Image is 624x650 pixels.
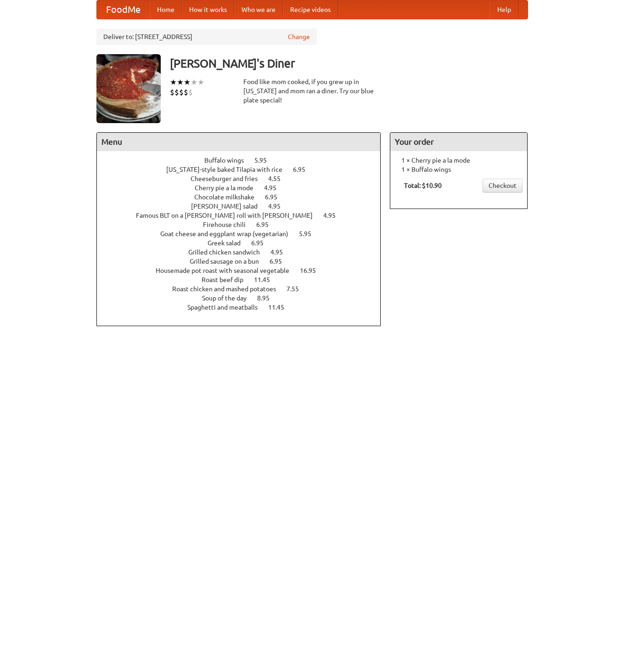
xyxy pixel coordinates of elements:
[195,184,263,192] span: Cherry pie a la mode
[170,77,177,87] li: ★
[184,87,188,97] li: $
[97,0,150,19] a: FoodMe
[390,133,527,151] h4: Your order
[254,157,276,164] span: 5.95
[172,285,285,293] span: Roast chicken and mashed potatoes
[166,166,322,173] a: [US_STATE]-style baked Tilapia with rice 6.95
[172,285,316,293] a: Roast chicken and mashed potatoes 7.55
[96,28,317,45] div: Deliver to: [STREET_ADDRESS]
[490,0,518,19] a: Help
[179,87,184,97] li: $
[188,249,269,256] span: Grilled chicken sandwich
[202,294,256,302] span: Soup of the day
[190,258,268,265] span: Grilled sausage on a bun
[188,249,300,256] a: Grilled chicken sandwich 4.95
[204,157,253,164] span: Buffalo wings
[188,87,193,97] li: $
[268,175,290,182] span: 4.55
[150,0,182,19] a: Home
[194,193,294,201] a: Chocolate milkshake 6.95
[251,239,273,247] span: 6.95
[184,77,191,87] li: ★
[160,230,328,237] a: Goat cheese and eggplant wrap (vegetarian) 5.95
[265,193,287,201] span: 6.95
[177,77,184,87] li: ★
[182,0,234,19] a: How it works
[395,165,523,174] li: 1 × Buffalo wings
[270,258,291,265] span: 6.95
[166,166,292,173] span: [US_STATE]-style baked Tilapia with rice
[299,230,320,237] span: 5.95
[97,133,381,151] h4: Menu
[264,184,286,192] span: 4.95
[202,276,253,283] span: Roast beef dip
[156,267,333,274] a: Housemade pot roast with seasonal vegetable 16.95
[257,294,279,302] span: 8.95
[293,166,315,173] span: 6.95
[208,239,250,247] span: Greek salad
[191,203,267,210] span: [PERSON_NAME] salad
[156,267,298,274] span: Housemade pot roast with seasonal vegetable
[194,193,264,201] span: Chocolate milkshake
[202,294,287,302] a: Soup of the day 8.95
[203,221,255,228] span: Firehouse chili
[395,156,523,165] li: 1 × Cherry pie a la mode
[300,267,325,274] span: 16.95
[96,54,161,123] img: angular.jpg
[234,0,283,19] a: Who we are
[268,304,293,311] span: 11.45
[187,304,267,311] span: Spaghetti and meatballs
[170,54,528,73] h3: [PERSON_NAME]'s Diner
[323,212,345,219] span: 4.95
[283,0,338,19] a: Recipe videos
[195,184,293,192] a: Cherry pie a la mode 4.95
[203,221,286,228] a: Firehouse chili 6.95
[191,77,197,87] li: ★
[202,276,287,283] a: Roast beef dip 11.45
[174,87,179,97] li: $
[136,212,353,219] a: Famous BLT on a [PERSON_NAME] roll with [PERSON_NAME] 4.95
[191,175,267,182] span: Cheeseburger and fries
[170,87,174,97] li: $
[187,304,301,311] a: Spaghetti and meatballs 11.45
[191,175,298,182] a: Cheeseburger and fries 4.55
[483,179,523,192] a: Checkout
[191,203,298,210] a: [PERSON_NAME] salad 4.95
[268,203,290,210] span: 4.95
[190,258,299,265] a: Grilled sausage on a bun 6.95
[404,182,442,189] b: Total: $10.90
[136,212,322,219] span: Famous BLT on a [PERSON_NAME] roll with [PERSON_NAME]
[197,77,204,87] li: ★
[208,239,281,247] a: Greek salad 6.95
[243,77,381,105] div: Food like mom cooked, if you grew up in [US_STATE] and mom ran a diner. Try our blue plate special!
[254,276,279,283] span: 11.45
[160,230,298,237] span: Goat cheese and eggplant wrap (vegetarian)
[204,157,284,164] a: Buffalo wings 5.95
[256,221,278,228] span: 6.95
[287,285,308,293] span: 7.55
[288,32,310,41] a: Change
[270,249,292,256] span: 4.95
